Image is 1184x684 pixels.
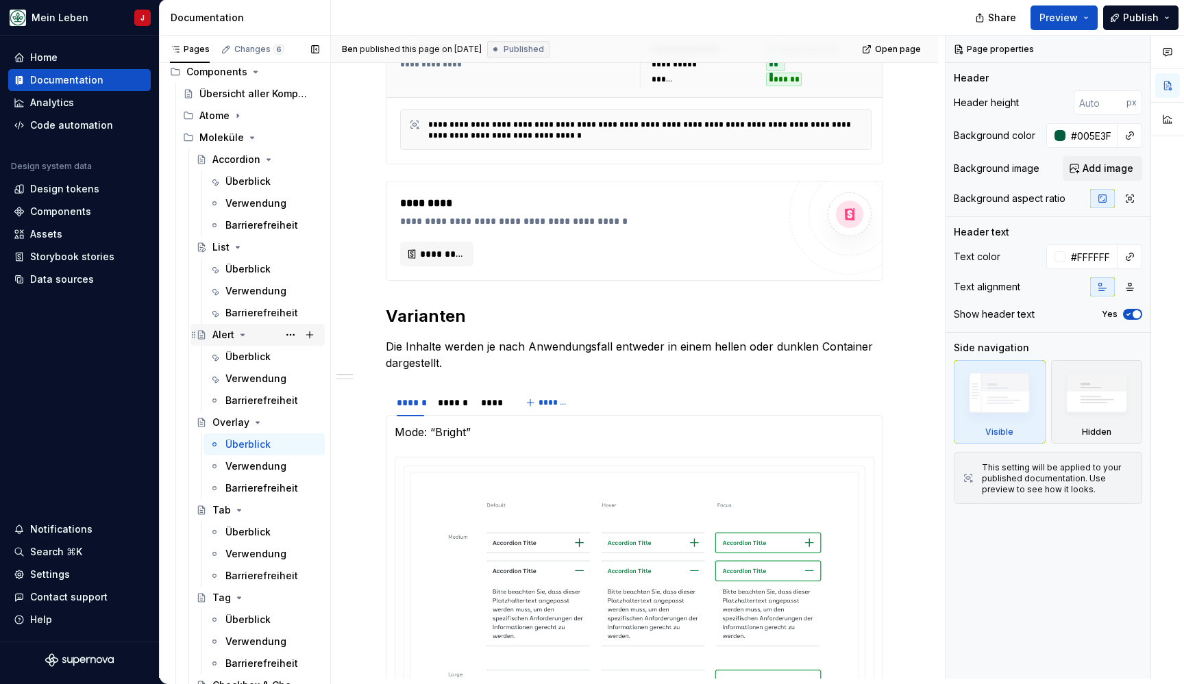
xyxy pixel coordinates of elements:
[203,653,325,674] a: Barrierefreiheit
[982,462,1133,495] div: This setting will be applied to your published documentation. Use preview to see how it looks.
[203,521,325,543] a: Überblick
[8,223,151,245] a: Assets
[225,175,271,188] div: Überblick
[1126,97,1137,108] p: px
[360,44,482,55] div: published this page on [DATE]
[203,631,325,653] a: Verwendung
[1031,5,1098,30] button: Preview
[30,51,58,64] div: Home
[30,96,74,110] div: Analytics
[225,284,286,298] div: Verwendung
[190,149,325,170] a: Accordion
[225,459,286,473] div: Verwendung
[954,307,1035,321] div: Show header text
[203,192,325,214] a: Verwendung
[10,10,26,26] img: df5db9ef-aba0-4771-bf51-9763b7497661.png
[212,328,234,342] div: Alert
[45,653,114,667] svg: Supernova Logo
[203,346,325,368] a: Überblick
[225,438,271,451] div: Überblick
[30,590,108,604] div: Contact support
[203,302,325,324] a: Barrierefreiheit
[8,47,151,68] a: Home
[395,424,874,440] p: Mode: “Bright”
[203,433,325,455] a: Überblick
[203,368,325,390] a: Verwendung
[11,161,92,172] div: Design system data
[988,11,1016,25] span: Share
[30,250,114,264] div: Storybook stories
[8,178,151,200] a: Design tokens
[225,372,286,385] div: Verwendung
[30,613,52,626] div: Help
[1102,309,1118,320] label: Yes
[199,131,244,144] div: Moleküle
[199,109,230,123] div: Atome
[30,227,62,241] div: Assets
[170,44,210,55] div: Pages
[177,105,325,127] div: Atome
[177,83,325,105] a: Übersicht aller Komponenten
[186,65,247,79] div: Components
[1065,123,1118,148] input: Auto
[30,545,82,559] div: Search ⌘K
[8,586,151,608] button: Contact support
[225,613,271,626] div: Überblick
[225,306,298,320] div: Barrierefreiheit
[954,129,1035,142] div: Background color
[8,518,151,540] button: Notifications
[8,201,151,223] a: Components
[504,44,544,55] span: Published
[225,525,271,539] div: Überblick
[954,225,1009,239] div: Header text
[212,240,230,254] div: List
[225,350,271,364] div: Überblick
[8,246,151,268] a: Storybook stories
[225,569,298,583] div: Barrierefreiheit
[954,162,1039,175] div: Background image
[8,563,151,585] a: Settings
[190,587,325,609] a: Tag
[8,268,151,290] a: Data sources
[225,218,298,232] div: Barrierefreiheit
[203,390,325,411] a: Barrierefreiheit
[8,92,151,114] a: Analytics
[203,258,325,280] a: Überblick
[30,568,70,581] div: Settings
[203,565,325,587] a: Barrierefreiheit
[30,205,91,218] div: Components
[30,522,92,536] div: Notifications
[1123,11,1159,25] span: Publish
[203,609,325,631] a: Überblick
[875,44,921,55] span: Open page
[203,455,325,477] a: Verwendung
[954,280,1020,294] div: Text alignment
[8,541,151,563] button: Search ⌘K
[30,118,113,132] div: Code automation
[386,305,883,327] h2: Varianten
[190,499,325,521] a: Tab
[954,192,1065,205] div: Background aspect ratio
[199,87,312,101] div: Übersicht aller Komponenten
[203,543,325,565] a: Verwendung
[1065,244,1118,269] input: Auto
[225,394,298,407] div: Barrierefreiheit
[273,44,284,55] span: 6
[1051,360,1143,444] div: Hidden
[386,338,883,371] p: Die Inhalte werden je nach Anwendungsfall entweder in einem hellen oder dunklen Container dargest...
[203,280,325,302] a: Verwendung
[954,360,1046,444] div: Visible
[225,635,286,648] div: Verwendung
[1074,90,1126,115] input: Auto
[858,40,927,59] a: Open page
[203,170,325,192] a: Überblick
[954,341,1029,355] div: Side navigation
[190,324,325,346] a: Alert
[954,250,1000,264] div: Text color
[164,61,325,83] div: Components
[234,44,284,55] div: Changes
[30,273,94,286] div: Data sources
[225,197,286,210] div: Verwendung
[8,609,151,631] button: Help
[1063,156,1142,181] button: Add image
